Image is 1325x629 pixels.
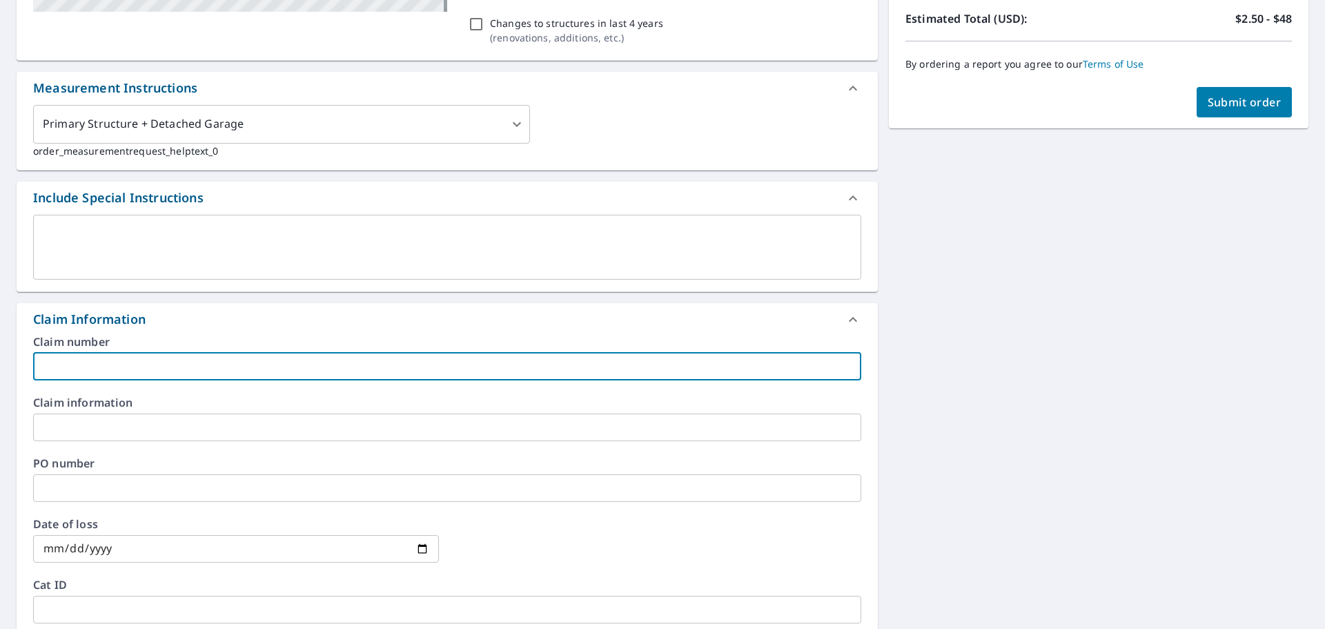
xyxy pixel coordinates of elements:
[33,105,530,144] div: Primary Structure + Detached Garage
[1235,10,1292,27] p: $2.50 - $48
[1197,87,1293,117] button: Submit order
[33,79,197,97] div: Measurement Instructions
[905,10,1099,27] p: Estimated Total (USD):
[33,336,861,347] label: Claim number
[33,188,204,207] div: Include Special Instructions
[490,30,663,45] p: ( renovations, additions, etc. )
[17,303,878,336] div: Claim Information
[1208,95,1282,110] span: Submit order
[33,310,146,329] div: Claim Information
[33,519,439,530] label: Date of loss
[490,16,663,30] p: Changes to structures in last 4 years
[905,58,1292,70] p: By ordering a report you agree to our
[33,397,861,408] label: Claim information
[17,72,878,105] div: Measurement Instructions
[33,579,861,590] label: Cat ID
[33,458,861,469] label: PO number
[33,144,861,158] p: order_measurementrequest_helptext_0
[17,182,878,215] div: Include Special Instructions
[1083,57,1144,70] a: Terms of Use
